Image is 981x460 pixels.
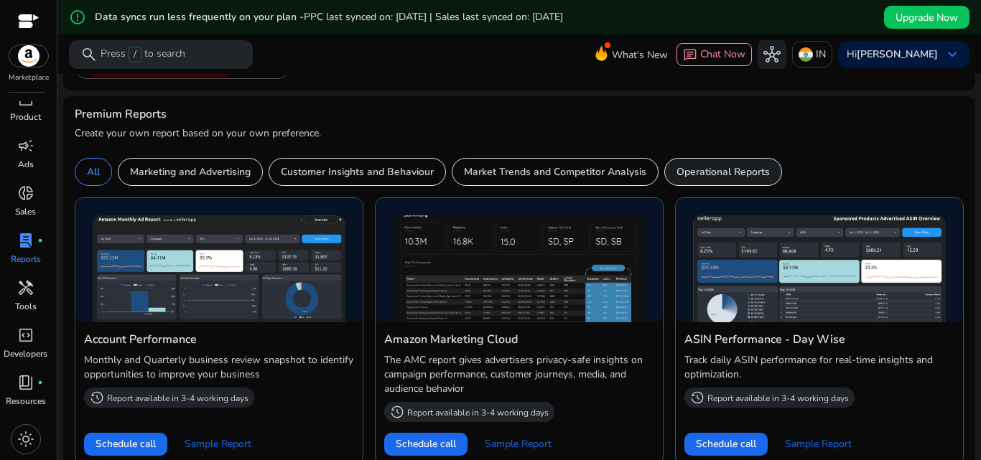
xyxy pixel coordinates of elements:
[17,374,34,391] span: book_4
[9,72,49,83] p: Marketplace
[185,437,251,451] span: Sample Report
[129,47,141,62] span: /
[884,6,970,29] button: Upgrade Now
[696,436,756,451] span: Schedule call
[384,331,654,348] h4: Amazon Marketing Cloud
[485,437,552,451] span: Sample Report
[684,353,954,382] p: Track daily ASIN performance for real-time insights and optimization.
[10,111,41,123] p: Product
[700,47,745,61] span: Chat Now
[677,164,770,179] p: Operational Reports
[384,353,654,396] p: The AMC report gives advertisers privacy-safe insights on campaign performance, customer journeys...
[407,407,549,418] p: Report available in 3-4 working days
[17,279,34,296] span: handyman
[857,47,938,61] b: [PERSON_NAME]
[75,126,964,141] p: Create your own report based on your own preference.
[396,436,456,451] span: Schedule call
[799,47,813,62] img: in.svg
[18,158,34,171] p: Ads
[707,393,849,404] p: Report available in 3-4 working days
[69,9,86,26] mat-icon: error_outline
[896,10,958,25] span: Upgrade Now
[677,43,752,66] button: chatChat Now
[683,48,697,62] span: chat
[684,331,954,348] h4: ASIN Performance - Day Wise
[84,353,354,382] p: Monthly and Quarterly business review snapshot to identify opportunities to improve your business
[84,433,167,456] button: Schedule call
[6,395,46,408] p: Resources
[758,40,786,69] button: hub
[15,300,37,313] p: Tools
[464,164,646,179] p: Market Trends and Competitor Analysis
[87,164,100,179] p: All
[847,50,938,60] p: Hi
[130,164,251,179] p: Marketing and Advertising
[473,433,563,456] button: Sample Report
[17,232,34,249] span: lab_profile
[11,253,41,266] p: Reports
[9,45,48,67] img: amazon.svg
[173,433,263,456] button: Sample Report
[37,238,43,243] span: fiber_manual_record
[75,108,167,121] h4: Premium Reports
[612,42,668,67] span: What's New
[763,46,781,63] span: hub
[90,390,104,405] span: history_2
[17,184,34,202] span: donut_small
[17,327,34,344] span: code_blocks
[96,436,156,451] span: Schedule call
[684,433,768,456] button: Schedule call
[281,164,434,179] p: Customer Insights and Behaviour
[944,46,961,63] span: keyboard_arrow_down
[390,405,404,419] span: history_2
[37,380,43,385] span: fiber_manual_record
[785,437,852,451] span: Sample Report
[15,205,36,218] p: Sales
[95,11,563,24] h5: Data syncs run less frequently on your plan -
[304,10,563,24] span: PPC last synced on: [DATE] | Sales last synced on: [DATE]
[690,390,705,405] span: history_2
[17,431,34,448] span: light_mode
[101,47,185,62] p: Press to search
[107,393,248,404] p: Report available in 3-4 working days
[816,42,826,67] p: IN
[80,46,98,63] span: search
[17,137,34,154] span: campaign
[4,347,47,360] p: Developers
[84,331,354,348] h4: Account Performance
[773,433,863,456] button: Sample Report
[17,90,34,107] span: inventory_2
[384,433,468,456] button: Schedule call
